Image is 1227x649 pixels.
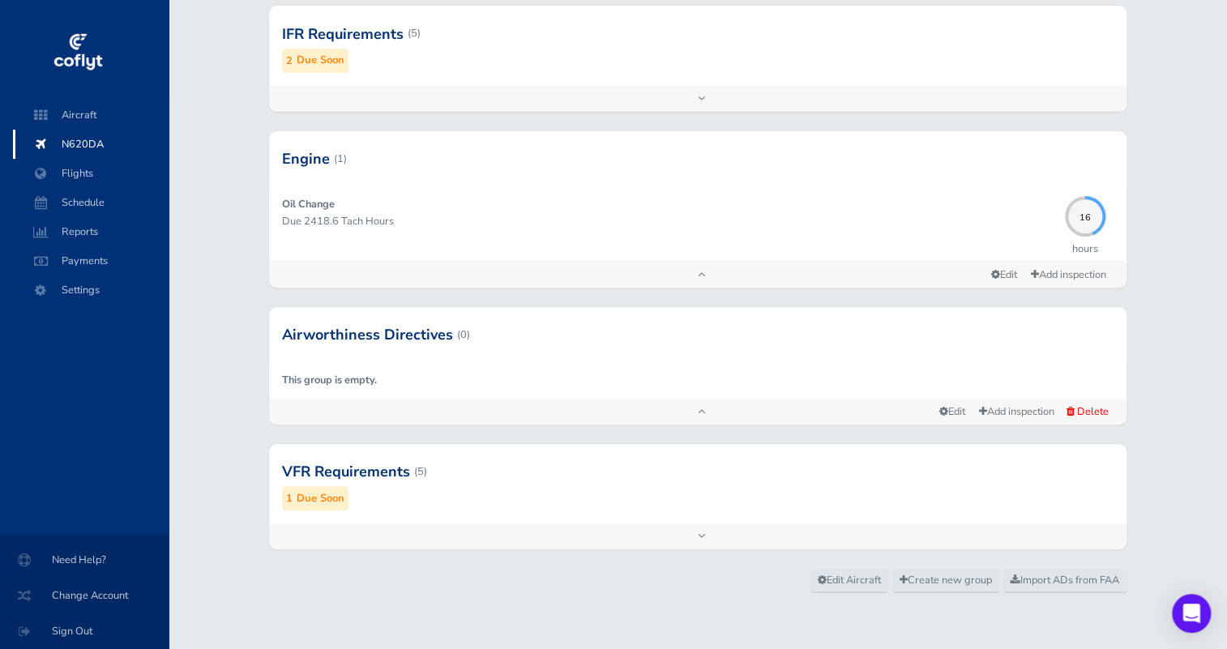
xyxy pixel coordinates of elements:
span: Settings [29,275,152,305]
strong: This group is empty. [282,373,377,387]
button: Delete [1062,403,1114,421]
a: Edit [985,264,1024,286]
a: Create new group [892,569,999,593]
span: Change Account [19,581,149,610]
a: Add inspection [1024,263,1114,287]
a: Add inspection [972,400,1062,424]
span: Edit [991,267,1017,282]
img: coflyt logo [51,28,105,77]
a: Oil Change Due 2418.6 Tach Hours 16hours [269,186,1127,260]
span: 16 [1065,210,1105,219]
small: Due Soon [297,52,344,69]
a: Edit Aircraft [810,569,888,593]
p: Due 2418.6 Tach Hours [282,213,1057,229]
small: Due Soon [297,490,344,507]
span: Delete [1077,404,1109,419]
span: Need Help? [19,545,149,574]
span: Edit Aircraft [818,573,881,587]
a: Edit [933,401,972,423]
span: Edit [939,404,965,419]
span: Reports [29,217,152,246]
span: Create new group [900,573,992,587]
p: hours [1072,241,1098,257]
span: Aircraft [29,100,152,130]
strong: Oil Change [282,197,335,211]
span: N620DA [29,130,152,159]
span: Sign Out [19,617,149,646]
span: Flights [29,159,152,188]
span: Payments [29,246,152,275]
div: Open Intercom Messenger [1172,594,1211,633]
span: Schedule [29,188,152,217]
a: Import ADs from FAA [1003,569,1127,593]
span: Import ADs from FAA [1011,573,1119,587]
